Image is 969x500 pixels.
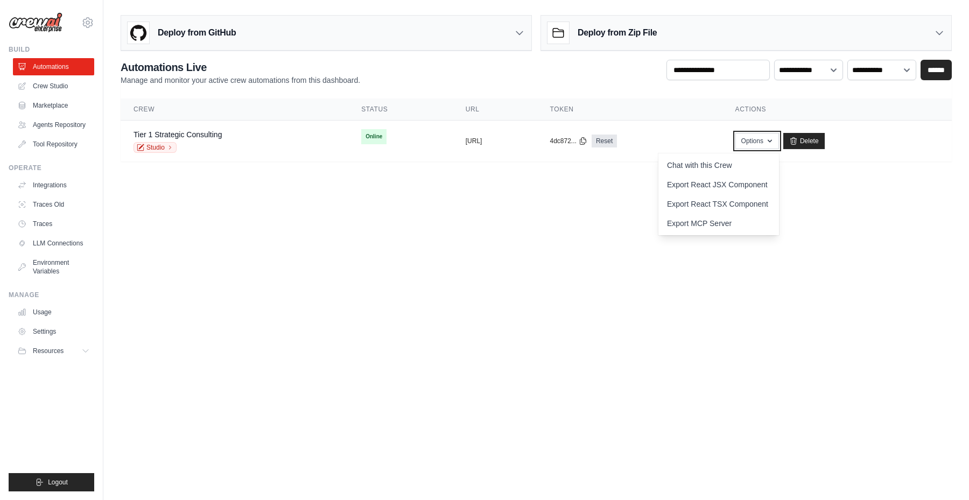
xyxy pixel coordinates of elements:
[48,478,68,487] span: Logout
[348,98,453,121] th: Status
[158,26,236,39] h3: Deploy from GitHub
[537,98,722,121] th: Token
[13,235,94,252] a: LLM Connections
[13,177,94,194] a: Integrations
[13,304,94,321] a: Usage
[13,116,94,133] a: Agents Repository
[121,75,360,86] p: Manage and monitor your active crew automations from this dashboard.
[735,133,779,149] button: Options
[128,22,149,44] img: GitHub Logo
[915,448,969,500] iframe: Chat Widget
[9,164,94,172] div: Operate
[722,98,952,121] th: Actions
[134,130,222,139] a: Tier 1 Strategic Consulting
[9,473,94,491] button: Logout
[578,26,657,39] h3: Deploy from Zip File
[13,97,94,114] a: Marketplace
[121,98,348,121] th: Crew
[13,254,94,280] a: Environment Variables
[33,347,64,355] span: Resources
[453,98,537,121] th: URL
[13,58,94,75] a: Automations
[13,196,94,213] a: Traces Old
[9,45,94,54] div: Build
[658,156,779,175] a: Chat with this Crew
[13,342,94,360] button: Resources
[361,129,387,144] span: Online
[134,142,177,153] a: Studio
[13,215,94,233] a: Traces
[658,194,779,214] a: Export React TSX Component
[13,78,94,95] a: Crew Studio
[658,214,779,233] a: Export MCP Server
[9,12,62,33] img: Logo
[13,323,94,340] a: Settings
[658,175,779,194] a: Export React JSX Component
[550,137,587,145] button: 4dc872...
[9,291,94,299] div: Manage
[121,60,360,75] h2: Automations Live
[13,136,94,153] a: Tool Repository
[783,133,825,149] a: Delete
[592,135,617,147] a: Reset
